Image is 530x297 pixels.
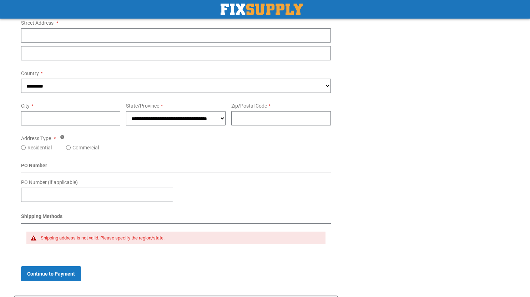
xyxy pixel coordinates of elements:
[21,179,78,185] span: PO Number (if applicable)
[126,103,159,109] span: State/Province
[21,213,331,224] div: Shipping Methods
[21,162,331,173] div: PO Number
[21,135,51,141] span: Address Type
[21,20,54,26] span: Street Address
[21,103,30,109] span: City
[21,70,39,76] span: Country
[72,144,99,151] label: Commercial
[221,4,303,15] a: store logo
[231,103,267,109] span: Zip/Postal Code
[27,271,75,277] span: Continue to Payment
[41,235,319,241] div: Shipping address is not valid. Please specify the region/state.
[21,266,81,281] button: Continue to Payment
[221,4,303,15] img: Fix Industrial Supply
[27,144,52,151] label: Residential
